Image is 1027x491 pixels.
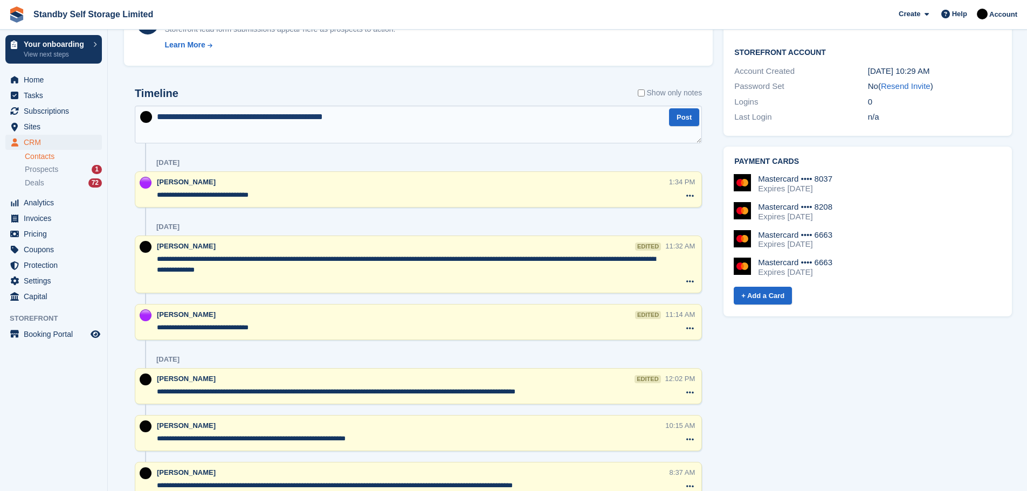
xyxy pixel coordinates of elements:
[24,242,88,257] span: Coupons
[977,9,988,19] img: Stephen Hambridge
[758,239,832,249] div: Expires [DATE]
[92,165,102,174] div: 1
[899,9,920,19] span: Create
[669,177,695,187] div: 1:34 PM
[878,81,933,91] span: ( )
[135,87,178,100] h2: Timeline
[868,80,1001,93] div: No
[952,9,967,19] span: Help
[758,202,832,212] div: Mastercard •••• 8208
[140,177,151,189] img: Sue Ford
[140,241,151,253] img: Stephen Hambridge
[665,420,695,431] div: 10:15 AM
[157,375,216,383] span: [PERSON_NAME]
[164,24,395,35] div: Storefront lead form submissions appear here as prospects to action.
[24,289,88,304] span: Capital
[24,50,88,59] p: View next steps
[156,355,180,364] div: [DATE]
[635,375,660,383] div: edited
[758,212,832,222] div: Expires [DATE]
[10,313,107,324] span: Storefront
[24,226,88,241] span: Pricing
[5,72,102,87] a: menu
[157,178,216,186] span: [PERSON_NAME]
[164,39,395,51] a: Learn More
[5,195,102,210] a: menu
[868,96,1001,108] div: 0
[868,65,1001,78] div: [DATE] 10:29 AM
[157,310,216,319] span: [PERSON_NAME]
[24,135,88,150] span: CRM
[734,111,867,123] div: Last Login
[670,467,695,478] div: 8:37 AM
[89,328,102,341] a: Preview store
[140,374,151,385] img: Stephen Hambridge
[5,211,102,226] a: menu
[734,230,751,247] img: Mastercard Logo
[5,242,102,257] a: menu
[758,174,832,184] div: Mastercard •••• 8037
[29,5,157,23] a: Standby Self Storage Limited
[758,184,832,193] div: Expires [DATE]
[25,164,58,175] span: Prospects
[734,202,751,219] img: Mastercard Logo
[140,467,151,479] img: Stephen Hambridge
[157,468,216,476] span: [PERSON_NAME]
[881,81,930,91] a: Resend Invite
[140,111,152,123] img: Stephen Hambridge
[25,164,102,175] a: Prospects 1
[734,258,751,275] img: Mastercard Logo
[5,327,102,342] a: menu
[88,178,102,188] div: 72
[5,35,102,64] a: Your onboarding View next steps
[25,178,44,188] span: Deals
[734,174,751,191] img: Mastercard Logo
[669,108,699,126] button: Post
[24,327,88,342] span: Booking Portal
[734,287,792,305] a: + Add a Card
[758,267,832,277] div: Expires [DATE]
[758,230,832,240] div: Mastercard •••• 6663
[24,195,88,210] span: Analytics
[24,40,88,48] p: Your onboarding
[638,87,702,99] label: Show only notes
[157,242,216,250] span: [PERSON_NAME]
[24,103,88,119] span: Subscriptions
[5,289,102,304] a: menu
[25,177,102,189] a: Deals 72
[156,223,180,231] div: [DATE]
[734,157,1001,166] h2: Payment cards
[9,6,25,23] img: stora-icon-8386f47178a22dfd0bd8f6a31ec36ba5ce8667c1dd55bd0f319d3a0aa187defe.svg
[5,103,102,119] a: menu
[5,135,102,150] a: menu
[24,211,88,226] span: Invoices
[5,273,102,288] a: menu
[5,258,102,273] a: menu
[734,96,867,108] div: Logins
[24,273,88,288] span: Settings
[24,72,88,87] span: Home
[140,309,151,321] img: Sue Ford
[164,39,205,51] div: Learn More
[635,243,661,251] div: edited
[25,151,102,162] a: Contacts
[140,420,151,432] img: Stephen Hambridge
[989,9,1017,20] span: Account
[5,119,102,134] a: menu
[157,421,216,430] span: [PERSON_NAME]
[638,87,645,99] input: Show only notes
[156,158,180,167] div: [DATE]
[868,111,1001,123] div: n/a
[665,241,695,251] div: 11:32 AM
[24,258,88,273] span: Protection
[635,311,661,319] div: edited
[734,46,1001,57] h2: Storefront Account
[734,80,867,93] div: Password Set
[5,226,102,241] a: menu
[24,88,88,103] span: Tasks
[758,258,832,267] div: Mastercard •••• 6663
[24,119,88,134] span: Sites
[734,65,867,78] div: Account Created
[665,309,695,320] div: 11:14 AM
[665,374,695,384] div: 12:02 PM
